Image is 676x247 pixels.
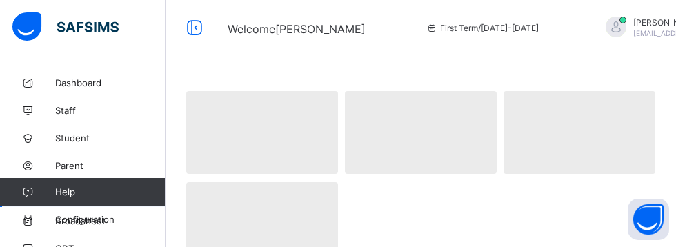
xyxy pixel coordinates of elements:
[504,91,655,174] span: ‌
[426,23,539,33] span: session/term information
[628,199,669,240] button: Open asap
[55,186,165,197] span: Help
[12,12,119,41] img: safsims
[55,132,166,144] span: Student
[55,105,166,116] span: Staff
[228,22,366,36] span: Welcome [PERSON_NAME]
[186,91,338,174] span: ‌
[55,214,165,225] span: Configuration
[345,91,497,174] span: ‌
[55,77,166,88] span: Dashboard
[55,160,166,171] span: Parent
